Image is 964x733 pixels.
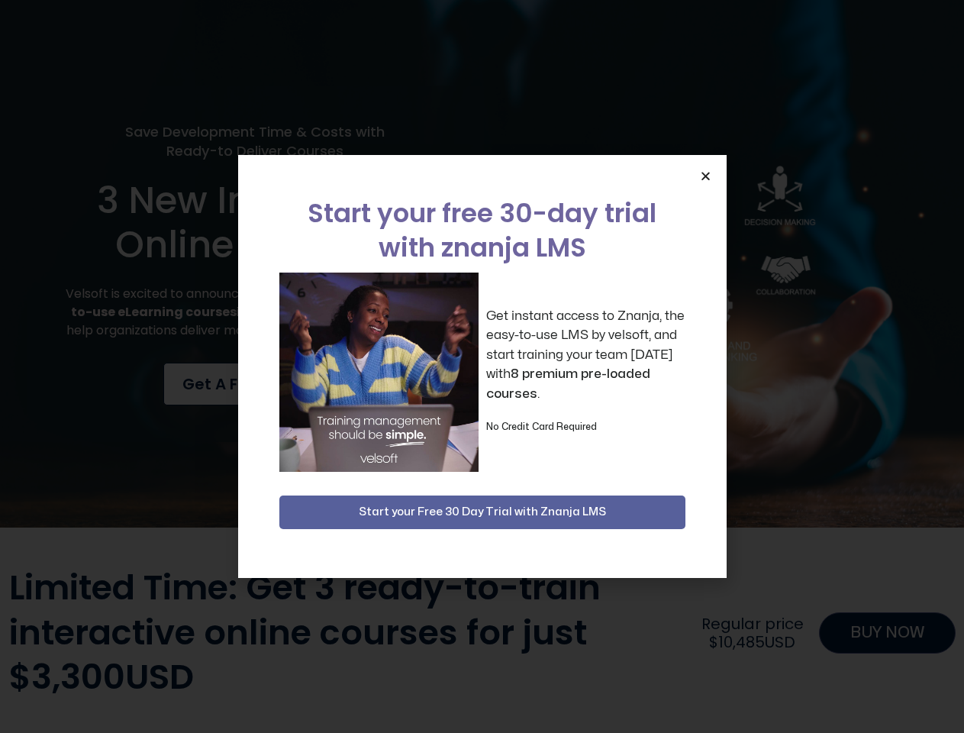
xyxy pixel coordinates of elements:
strong: 8 premium pre-loaded courses [486,367,650,400]
a: Close [700,170,711,182]
span: Start your Free 30 Day Trial with Znanja LMS [359,503,606,521]
img: a woman sitting at her laptop dancing [279,273,479,472]
h2: Start your free 30-day trial with znanja LMS [279,196,685,265]
button: Start your Free 30 Day Trial with Znanja LMS [279,496,685,529]
strong: No Credit Card Required [486,422,597,431]
p: Get instant access to Znanja, the easy-to-use LMS by velsoft, and start training your team [DATE]... [486,306,685,404]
